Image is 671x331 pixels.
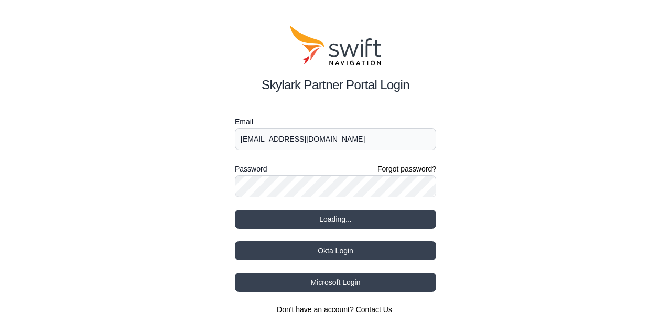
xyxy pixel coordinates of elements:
[235,210,436,229] button: Loading...
[356,305,392,314] a: Contact Us
[235,163,267,175] label: Password
[235,241,436,260] button: Okta Login
[235,76,436,94] h2: Skylark Partner Portal Login
[235,115,436,128] label: Email
[235,273,436,292] button: Microsoft Login
[235,304,436,315] section: Don't have an account?
[377,164,436,174] a: Forgot password?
